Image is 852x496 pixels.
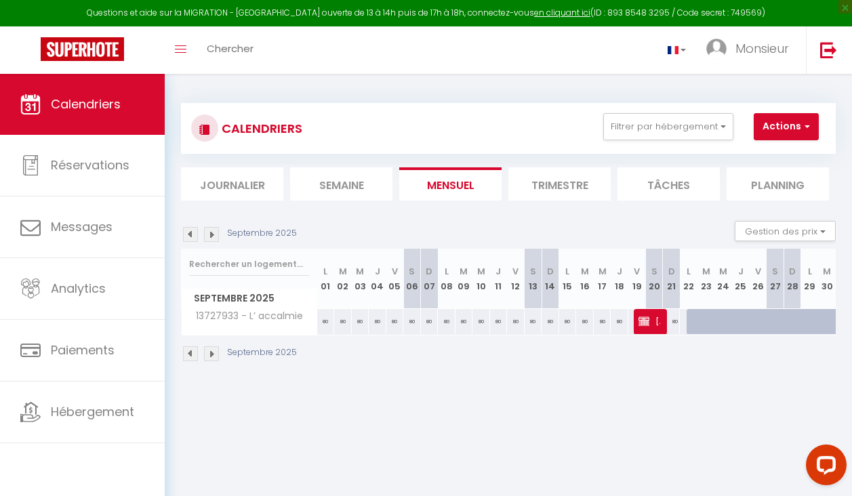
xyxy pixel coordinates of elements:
th: 22 [680,249,697,309]
div: 80 [542,309,559,334]
th: 08 [438,249,455,309]
abbr: L [687,265,691,278]
th: 09 [455,249,473,309]
th: 02 [334,249,352,309]
th: 30 [818,249,836,309]
abbr: D [547,265,554,278]
div: 80 [421,309,439,334]
abbr: M [581,265,589,278]
div: 80 [403,309,421,334]
span: Chercher [207,41,253,56]
span: Réservations [51,157,129,173]
p: Septembre 2025 [227,346,297,359]
li: Trimestre [508,167,611,201]
abbr: M [599,265,607,278]
li: Semaine [290,167,392,201]
abbr: M [460,265,468,278]
th: 27 [767,249,784,309]
span: 13727933 - L’ accalmie [184,309,306,324]
li: Mensuel [399,167,502,201]
div: 80 [507,309,525,334]
abbr: L [565,265,569,278]
div: 80 [576,309,594,334]
abbr: D [668,265,675,278]
div: 80 [386,309,404,334]
abbr: S [530,265,536,278]
div: 80 [472,309,490,334]
div: 80 [663,309,681,334]
button: Filtrer par hébergement [603,113,733,140]
abbr: J [495,265,501,278]
div: 80 [317,309,335,334]
a: Chercher [197,26,264,74]
iframe: LiveChat chat widget [795,439,852,496]
th: 12 [507,249,525,309]
abbr: L [808,265,812,278]
th: 15 [559,249,577,309]
span: Messages [51,218,113,235]
span: Analytics [51,280,106,297]
a: ... Monsieur [696,26,806,74]
span: Septembre 2025 [182,289,317,308]
abbr: M [702,265,710,278]
abbr: M [356,265,364,278]
th: 13 [525,249,542,309]
span: Paiements [51,342,115,358]
div: 80 [438,309,455,334]
th: 26 [749,249,767,309]
button: Actions [754,113,819,140]
input: Rechercher un logement... [189,252,309,276]
th: 03 [352,249,369,309]
th: 18 [611,249,628,309]
th: 21 [663,249,681,309]
p: Septembre 2025 [227,227,297,240]
abbr: J [617,265,622,278]
abbr: L [445,265,449,278]
abbr: V [755,265,761,278]
span: Calendriers [51,96,121,112]
abbr: D [426,265,432,278]
th: 06 [403,249,421,309]
th: 20 [645,249,663,309]
div: 80 [559,309,577,334]
li: Journalier [181,167,283,201]
div: 80 [352,309,369,334]
abbr: L [323,265,327,278]
th: 04 [369,249,386,309]
div: 80 [455,309,473,334]
img: logout [820,41,837,58]
abbr: V [512,265,519,278]
th: 23 [697,249,715,309]
div: 80 [334,309,352,334]
div: 80 [525,309,542,334]
th: 19 [628,249,646,309]
span: Monsieur [735,40,789,57]
span: Hébergement [51,403,134,420]
th: 11 [490,249,508,309]
div: 80 [369,309,386,334]
div: 80 [490,309,508,334]
span: [PERSON_NAME] [638,308,661,334]
div: 80 [594,309,611,334]
abbr: J [375,265,380,278]
th: 01 [317,249,335,309]
th: 14 [542,249,559,309]
abbr: V [634,265,640,278]
div: 80 [611,309,628,334]
abbr: S [409,265,415,278]
abbr: J [738,265,744,278]
abbr: S [651,265,657,278]
th: 29 [801,249,819,309]
abbr: M [719,265,727,278]
th: 05 [386,249,404,309]
th: 28 [784,249,801,309]
th: 07 [421,249,439,309]
th: 16 [576,249,594,309]
abbr: V [392,265,398,278]
abbr: M [823,265,831,278]
abbr: M [477,265,485,278]
th: 10 [472,249,490,309]
a: en cliquant ici [534,7,590,18]
abbr: S [772,265,778,278]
